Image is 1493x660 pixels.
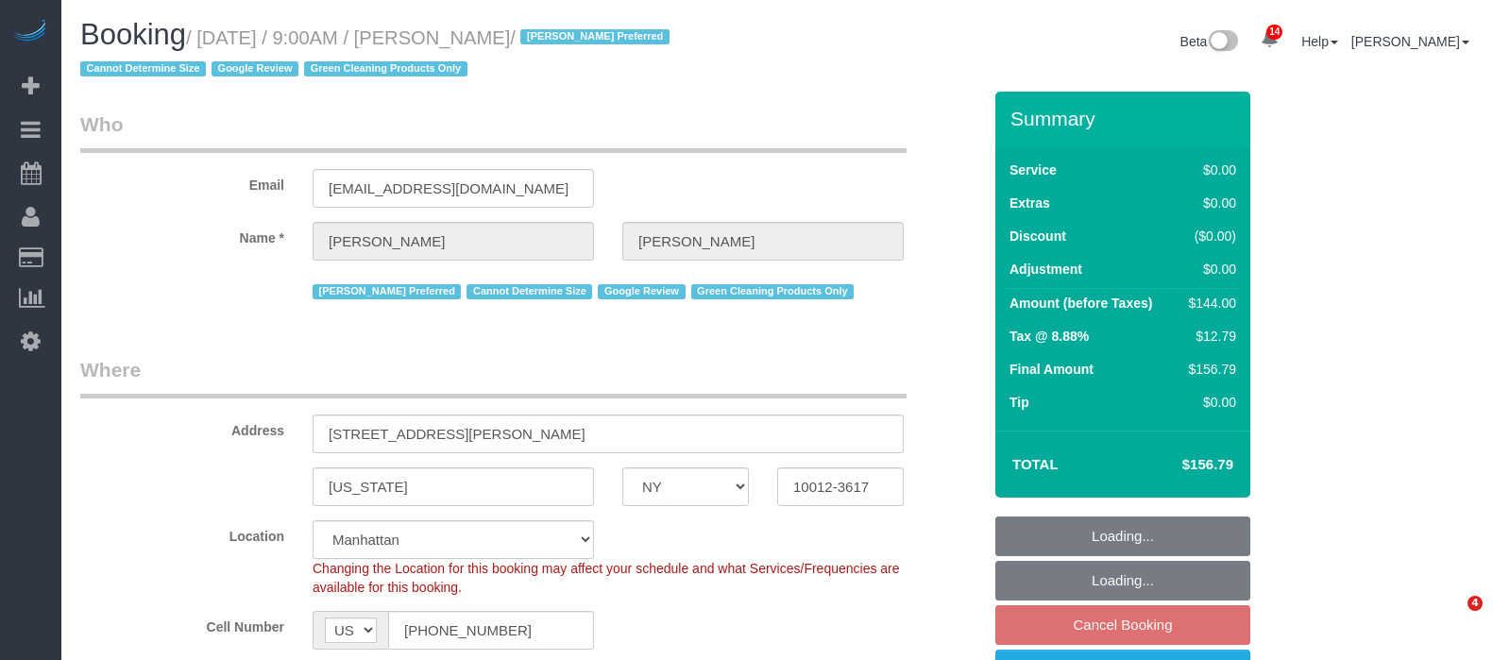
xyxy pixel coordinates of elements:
[1207,30,1238,55] img: New interface
[777,467,904,506] input: Zip Code
[80,18,186,51] span: Booking
[1351,34,1469,49] a: [PERSON_NAME]
[66,169,298,195] label: Email
[1301,34,1338,49] a: Help
[80,61,206,76] span: Cannot Determine Size
[313,284,461,299] span: [PERSON_NAME] Preferred
[80,27,675,80] small: / [DATE] / 9:00AM / [PERSON_NAME]
[212,61,298,76] span: Google Review
[80,110,907,153] legend: Who
[304,61,467,76] span: Green Cleaning Products Only
[1181,227,1236,245] div: ($0.00)
[1009,393,1029,412] label: Tip
[1009,161,1057,179] label: Service
[66,520,298,546] label: Location
[1181,393,1236,412] div: $0.00
[388,611,594,650] input: Cell Number
[1266,25,1282,40] span: 14
[1009,327,1089,346] label: Tax @ 8.88%
[11,19,49,45] img: Automaid Logo
[313,169,594,208] input: Email
[1468,596,1483,611] span: 4
[1010,108,1241,129] h3: Summary
[598,284,685,299] span: Google Review
[313,467,594,506] input: City
[1251,19,1288,60] a: 14
[520,29,669,44] span: [PERSON_NAME] Preferred
[66,611,298,636] label: Cell Number
[1429,596,1474,641] iframe: Intercom live chat
[80,356,907,398] legend: Where
[1180,34,1239,49] a: Beta
[1009,227,1066,245] label: Discount
[66,415,298,440] label: Address
[313,222,594,261] input: First Name
[1181,294,1236,313] div: $144.00
[1126,457,1233,473] h4: $156.79
[1009,194,1050,212] label: Extras
[1009,294,1152,313] label: Amount (before Taxes)
[66,222,298,247] label: Name *
[1181,260,1236,279] div: $0.00
[1009,360,1094,379] label: Final Amount
[1181,360,1236,379] div: $156.79
[467,284,592,299] span: Cannot Determine Size
[1181,194,1236,212] div: $0.00
[1012,456,1059,472] strong: Total
[622,222,904,261] input: Last Name
[313,561,900,595] span: Changing the Location for this booking may affect your schedule and what Services/Frequencies are...
[691,284,855,299] span: Green Cleaning Products Only
[1009,260,1082,279] label: Adjustment
[1181,161,1236,179] div: $0.00
[1181,327,1236,346] div: $12.79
